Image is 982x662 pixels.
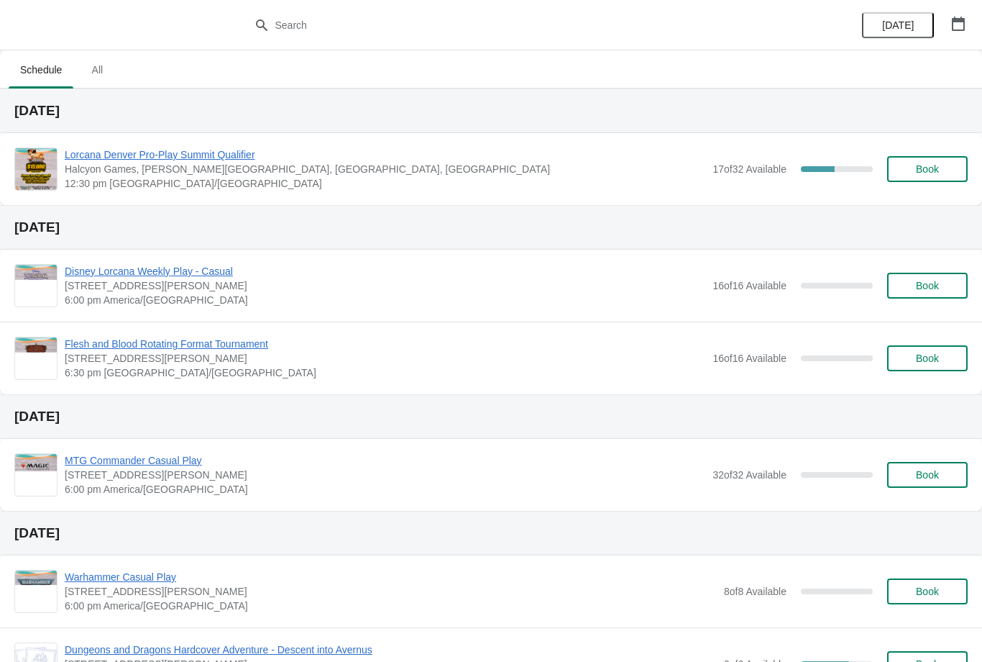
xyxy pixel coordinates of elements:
img: Flesh and Blood Rotating Format Tournament | 2040 Louetta Rd Ste I Spring, TX 77388 | 6:30 pm Ame... [15,337,57,379]
button: Book [887,579,968,604]
span: Flesh and Blood Rotating Format Tournament [65,337,705,351]
span: [STREET_ADDRESS][PERSON_NAME] [65,351,705,366]
button: Book [887,345,968,371]
span: All [79,57,115,83]
img: Disney Lorcana Weekly Play - Casual | 2040 Louetta Rd Ste I Spring, TX 77388 | 6:00 pm America/Ch... [15,265,57,307]
h2: [DATE] [14,104,968,118]
span: [DATE] [882,19,914,31]
span: 6:00 pm America/[GEOGRAPHIC_DATA] [65,482,705,496]
button: [DATE] [862,12,934,38]
span: 17 of 32 Available [712,163,786,175]
span: 6:30 pm [GEOGRAPHIC_DATA]/[GEOGRAPHIC_DATA] [65,366,705,380]
span: 16 of 16 Available [712,353,786,364]
span: [STREET_ADDRESS][PERSON_NAME] [65,584,717,599]
button: Book [887,273,968,299]
span: 6:00 pm America/[GEOGRAPHIC_DATA] [65,599,717,613]
img: Lorcana Denver Pro-Play Summit Qualifier | Halcyon Games, Louetta Road, Spring, TX, USA | 12:30 p... [15,148,57,190]
span: Warhammer Casual Play [65,570,717,584]
button: Book [887,156,968,182]
span: [STREET_ADDRESS][PERSON_NAME] [65,278,705,293]
span: 32 of 32 Available [712,469,786,481]
img: MTG Commander Casual Play | 2040 Louetta Rd Ste I Spring, TX 77388 | 6:00 pm America/Chicago [15,454,57,496]
span: 12:30 pm [GEOGRAPHIC_DATA]/[GEOGRAPHIC_DATA] [65,176,705,191]
span: 16 of 16 Available [712,280,786,291]
span: Book [916,163,939,175]
span: Book [916,280,939,291]
span: [STREET_ADDRESS][PERSON_NAME] [65,468,705,482]
h2: [DATE] [14,409,968,424]
span: Schedule [9,57,73,83]
span: Halcyon Games, [PERSON_NAME][GEOGRAPHIC_DATA], [GEOGRAPHIC_DATA], [GEOGRAPHIC_DATA] [65,162,705,176]
span: MTG Commander Casual Play [65,453,705,468]
button: Book [887,462,968,488]
span: 6:00 pm America/[GEOGRAPHIC_DATA] [65,293,705,307]
h2: [DATE] [14,220,968,235]
span: Book [916,586,939,597]
h2: [DATE] [14,526,968,540]
span: 8 of 8 Available [724,586,786,597]
img: Warhammer Casual Play | 2040 Louetta Rd Ste I Spring, TX 77388 | 6:00 pm America/Chicago [15,571,57,612]
span: Disney Lorcana Weekly Play - Casual [65,264,705,278]
span: Dungeons and Dragons Hardcover Adventure - Descent into Avernus [65,643,717,657]
span: Book [916,353,939,364]
input: Search [275,12,737,38]
span: Lorcana Denver Pro-Play Summit Qualifier [65,148,705,162]
span: Book [916,469,939,481]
